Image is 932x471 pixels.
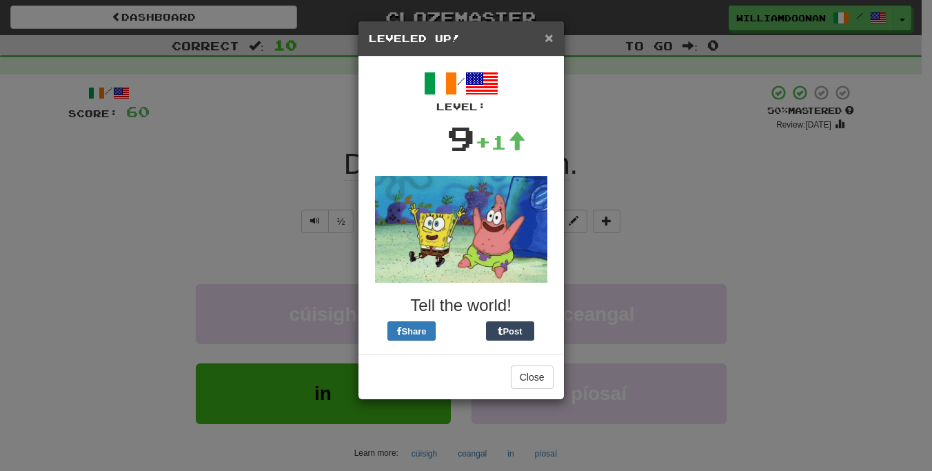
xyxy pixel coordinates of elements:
[475,128,526,156] div: +1
[447,114,475,162] div: 9
[436,321,486,341] iframe: X Post Button
[387,321,436,341] button: Share
[369,67,554,114] div: /
[486,321,534,341] button: Post
[545,30,553,45] button: Close
[369,297,554,314] h3: Tell the world!
[511,365,554,389] button: Close
[369,100,554,114] div: Level:
[375,176,547,283] img: spongebob-53e4afb176f15ec50bbd25504a55505dc7932d5912ae3779acb110eb58d89fe3.gif
[545,30,553,46] span: ×
[369,32,554,46] h5: Leveled Up!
